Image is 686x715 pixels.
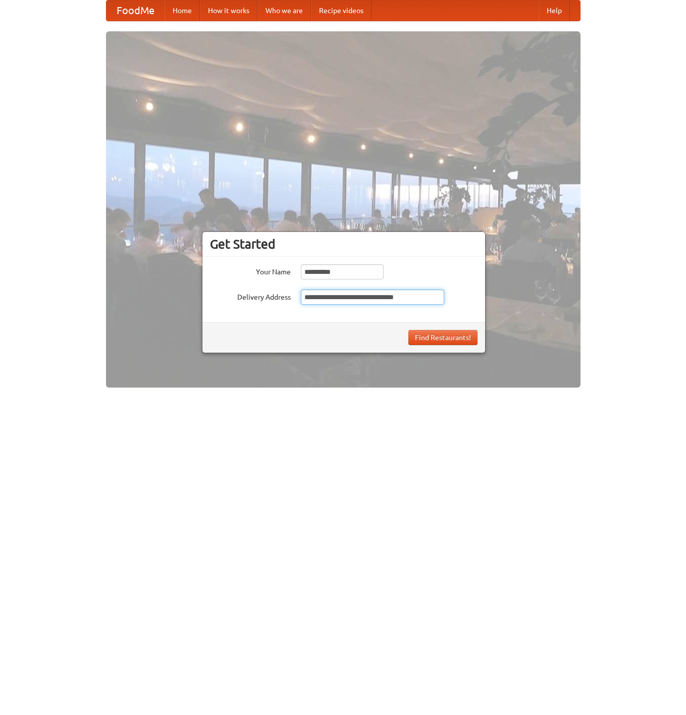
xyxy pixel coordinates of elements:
a: How it works [200,1,257,21]
h3: Get Started [210,236,478,252]
label: Delivery Address [210,290,291,302]
a: Home [165,1,200,21]
a: FoodMe [107,1,165,21]
a: Recipe videos [311,1,372,21]
button: Find Restaurants! [408,330,478,345]
label: Your Name [210,264,291,277]
a: Help [539,1,570,21]
a: Who we are [257,1,311,21]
